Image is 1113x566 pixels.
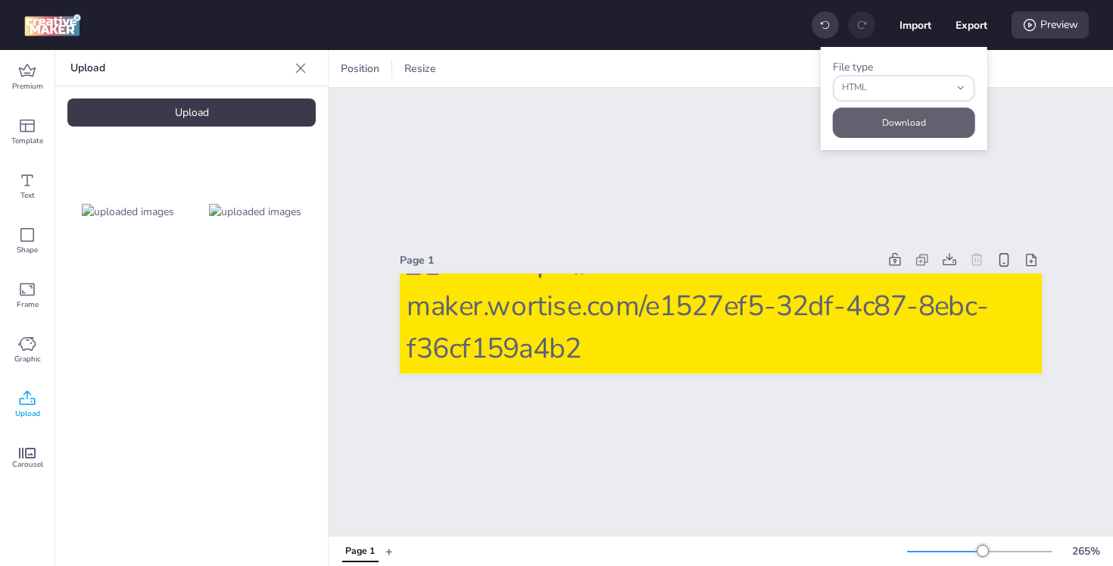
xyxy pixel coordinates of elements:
[401,61,439,77] span: Resize
[11,135,43,147] span: Template
[24,14,81,36] img: logo Creative Maker
[338,61,382,77] span: Position
[17,299,39,311] span: Frame
[335,538,385,564] div: Tabs
[209,204,301,220] img: uploaded images
[1068,543,1104,559] div: 265 %
[12,458,43,471] span: Carousel
[17,244,38,256] span: Shape
[345,545,375,558] div: Page 1
[842,81,949,95] span: HTML
[899,9,931,41] button: Import
[833,60,873,74] label: File type
[15,408,40,420] span: Upload
[82,204,174,220] img: uploaded images
[833,75,975,102] button: fileType
[956,9,987,41] button: Export
[12,80,43,92] span: Premium
[385,538,393,564] button: +
[1012,11,1089,39] div: Preview
[20,189,35,202] span: Text
[833,108,975,138] button: Download
[70,50,288,86] p: Upload
[14,353,41,365] span: Graphic
[67,99,316,127] div: Upload
[400,252,878,268] div: Page 1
